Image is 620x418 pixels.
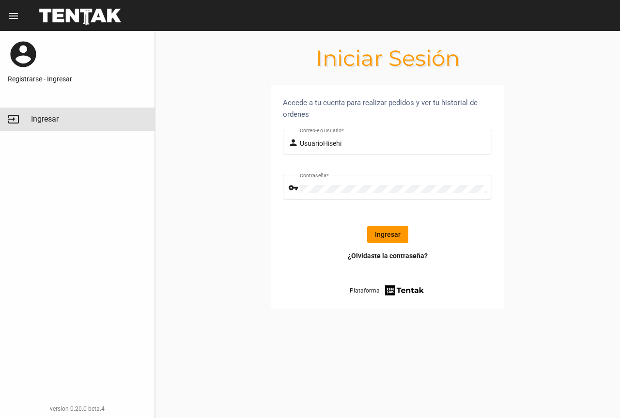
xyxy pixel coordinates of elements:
[367,226,408,243] button: Ingresar
[8,113,19,125] mat-icon: input
[288,182,300,194] mat-icon: vpn_key
[384,284,425,297] img: tentak-firm.png
[283,97,492,120] div: Accede a tu cuenta para realizar pedidos y ver tu historial de ordenes
[348,251,428,261] a: ¿Olvidaste la contraseña?
[350,284,426,297] a: Plataforma
[155,50,620,66] h1: Iniciar Sesión
[8,10,19,22] mat-icon: menu
[288,137,300,149] mat-icon: person
[8,39,39,70] mat-icon: account_circle
[31,114,59,124] span: Ingresar
[8,74,147,84] a: Registrarse - Ingresar
[350,286,380,295] span: Plataforma
[8,404,147,414] div: version 0.20.0-beta.4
